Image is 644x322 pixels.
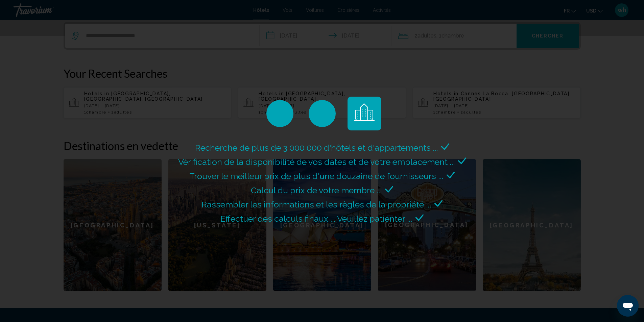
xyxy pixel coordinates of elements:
[220,214,412,224] span: Effectuer des calculs finaux ... Veuillez patienter ...
[201,199,431,209] span: Rassembler les informations et les règles de la propriété ...
[617,295,639,317] iframe: Bouton de lancement de la fenêtre de messagerie
[195,143,438,153] span: Recherche de plus de 3 000 000 d'hôtels et d'appartements ...
[251,185,382,195] span: Calcul du prix de votre membre ...
[178,157,455,167] span: Vérification de la disponibilité de vos dates et de votre emplacement ...
[189,171,443,181] span: Trouver le meilleur prix de plus d'une douzaine de fournisseurs ...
